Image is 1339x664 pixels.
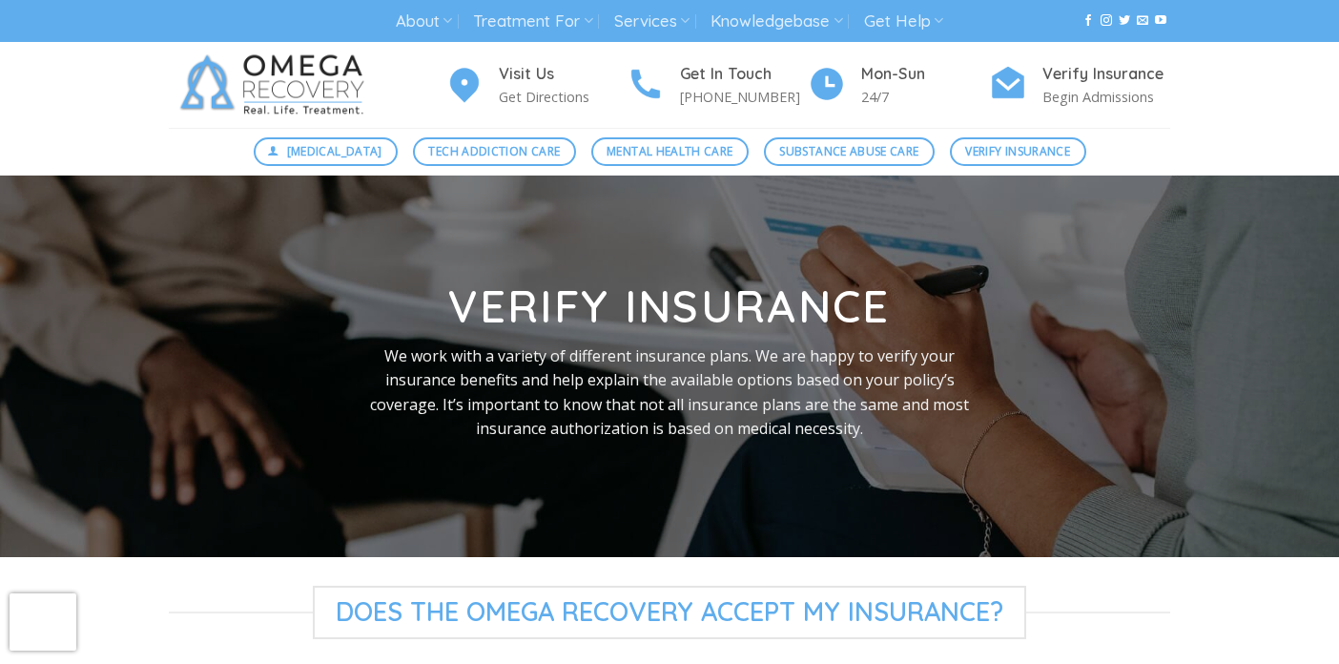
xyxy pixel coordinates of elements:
a: Follow on YouTube [1155,14,1166,28]
a: Follow on Instagram [1101,14,1112,28]
a: Send us an email [1137,14,1148,28]
span: Mental Health Care [607,142,732,160]
a: Get Help [864,4,943,39]
h4: Verify Insurance [1042,62,1170,87]
h4: Visit Us [499,62,627,87]
a: About [396,4,452,39]
strong: Verify Insurance [448,279,890,334]
a: Knowledgebase [711,4,842,39]
p: We work with a variety of different insurance plans. We are happy to verify your insurance benefi... [360,344,978,442]
img: Omega Recovery [169,42,383,128]
p: 24/7 [861,86,989,108]
a: Verify Insurance [950,137,1086,166]
span: Substance Abuse Care [779,142,918,160]
a: Get In Touch [PHONE_NUMBER] [627,62,808,109]
span: Verify Insurance [965,142,1070,160]
a: Follow on Facebook [1082,14,1094,28]
h4: Get In Touch [680,62,808,87]
a: Services [614,4,690,39]
p: Begin Admissions [1042,86,1170,108]
a: Visit Us Get Directions [445,62,627,109]
a: Substance Abuse Care [764,137,935,166]
span: Tech Addiction Care [428,142,560,160]
a: Mental Health Care [591,137,749,166]
p: Get Directions [499,86,627,108]
a: Tech Addiction Care [413,137,576,166]
a: Verify Insurance Begin Admissions [989,62,1170,109]
a: [MEDICAL_DATA] [254,137,399,166]
p: [PHONE_NUMBER] [680,86,808,108]
a: Follow on Twitter [1119,14,1130,28]
span: Does The Omega Recovery Accept My Insurance? [313,586,1026,639]
a: Treatment For [473,4,592,39]
h4: Mon-Sun [861,62,989,87]
span: [MEDICAL_DATA] [287,142,382,160]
